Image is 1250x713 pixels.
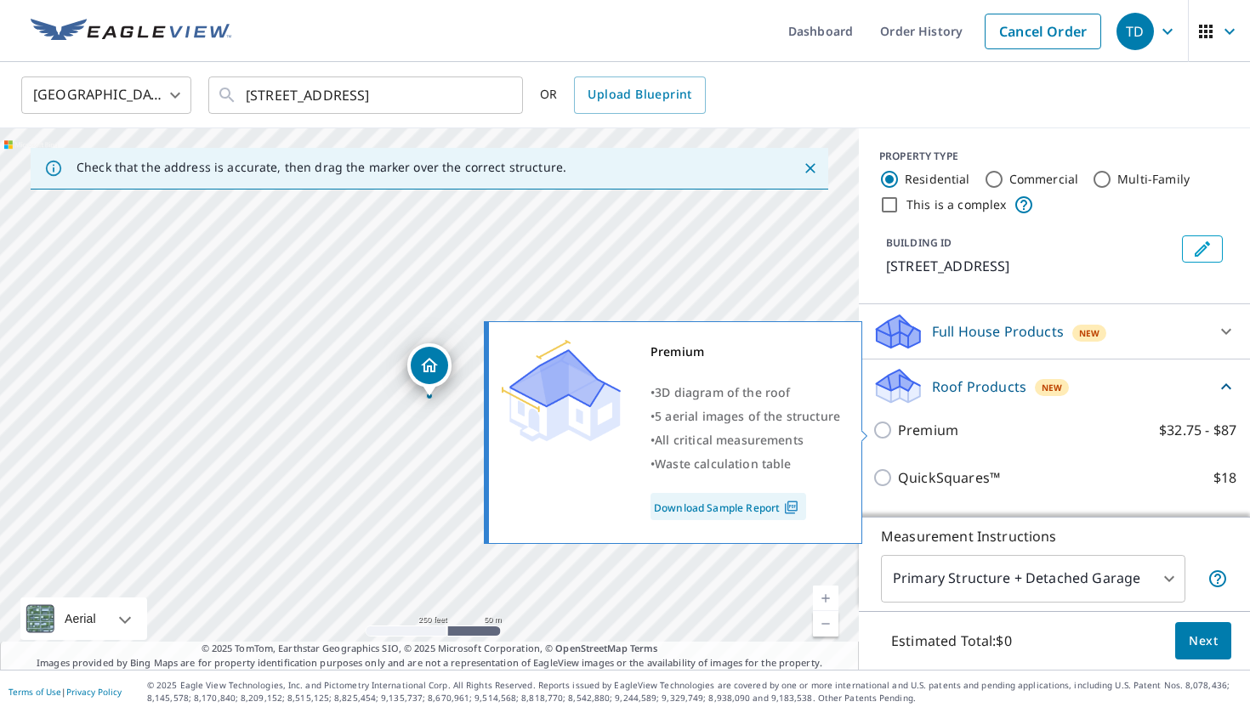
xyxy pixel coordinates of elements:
div: • [651,452,840,476]
label: Residential [905,171,970,188]
span: © 2025 TomTom, Earthstar Geographics SIO, © 2025 Microsoft Corporation, © [202,642,658,656]
span: Waste calculation table [655,456,791,472]
a: Upload Blueprint [574,76,705,114]
img: Premium [502,340,621,442]
p: $32.75 - $87 [1159,420,1236,440]
p: Roof Products [932,376,1026,397]
span: Upload Blueprint [588,84,691,105]
span: Next [1189,631,1218,652]
a: Terms of Use [9,686,61,698]
img: EV Logo [31,19,231,44]
p: Gutter [898,515,941,535]
div: Primary Structure + Detached Garage [881,555,1185,603]
p: © 2025 Eagle View Technologies, Inc. and Pictometry International Corp. All Rights Reserved. Repo... [147,679,1241,705]
div: • [651,381,840,405]
div: Aerial [20,597,147,640]
div: TD [1116,13,1154,50]
button: Next [1175,622,1231,660]
span: New [1042,381,1062,394]
div: [GEOGRAPHIC_DATA] [21,71,191,119]
p: BUILDING ID [886,235,952,250]
a: OpenStreetMap [555,642,627,654]
div: PROPERTY TYPE [879,149,1230,164]
button: Close [799,157,821,179]
p: Check that the address is accurate, then drag the marker over the correct structure. [77,160,566,175]
span: All critical measurements [655,432,804,448]
p: Measurement Instructions [881,526,1228,546]
p: | [9,687,122,697]
button: Edit building 1 [1182,235,1223,263]
span: Your report will include the primary structure and a detached garage if one exists. [1207,569,1228,589]
p: $18 [1213,467,1236,488]
label: Multi-Family [1117,171,1190,188]
span: 3D diagram of the roof [655,384,790,400]
span: New [1079,326,1099,340]
a: Current Level 17, Zoom In [813,586,838,611]
input: Search by address or latitude-longitude [246,71,488,119]
a: Terms [630,642,658,654]
a: Cancel Order [985,14,1101,49]
div: Premium [651,340,840,364]
a: Privacy Policy [66,686,122,698]
p: Premium [898,420,958,440]
span: 5 aerial images of the structure [655,408,840,424]
div: • [651,405,840,428]
p: [STREET_ADDRESS] [886,256,1175,276]
div: Full House ProductsNew [872,311,1236,352]
a: Current Level 17, Zoom Out [813,611,838,637]
div: Aerial [60,597,101,640]
div: Roof ProductsNew [872,366,1236,406]
a: Download Sample Report [651,493,806,520]
img: Pdf Icon [780,500,803,515]
p: Estimated Total: $0 [878,622,1026,659]
p: $13.75 [1194,515,1236,535]
label: This is a complex [906,196,1007,213]
div: • [651,428,840,452]
div: OR [540,76,706,114]
p: QuickSquares™ [898,467,1000,488]
div: Dropped pin, building 1, Residential property, 21976 Oak Way Brier, WA 98036 [407,343,452,396]
label: Commercial [1009,171,1079,188]
p: Full House Products [932,321,1064,342]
